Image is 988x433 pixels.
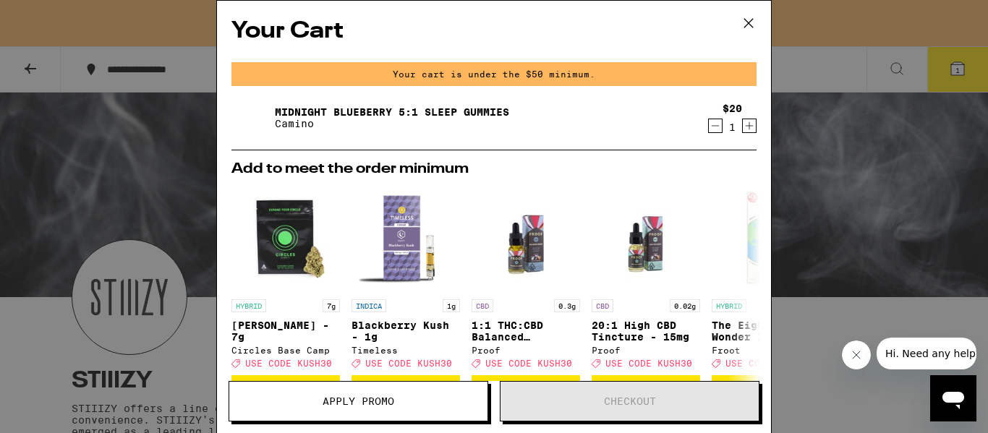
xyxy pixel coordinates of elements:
[592,375,700,400] button: Add to bag
[352,320,460,343] p: Blackberry Kush - 1g
[323,396,394,406] span: Apply Promo
[275,106,509,118] a: Midnight Blueberry 5:1 Sleep Gummies
[723,103,742,114] div: $20
[708,119,723,133] button: Decrement
[592,184,700,375] a: Open page for 20:1 High CBD Tincture - 15mg from Proof
[604,396,656,406] span: Checkout
[231,184,340,375] a: Open page for Banana Bliss - 7g from Circles Base Camp
[352,184,460,292] img: Timeless - Blackberry Kush - 1g
[605,359,692,368] span: USE CODE KUSH30
[472,184,580,292] img: Proof - 1:1 THC:CBD Balanced Tincture - 300mg
[472,320,580,343] p: 1:1 THC:CBD Balanced Tincture - 300mg
[472,375,580,400] button: Add to bag
[352,346,460,355] div: Timeless
[485,359,572,368] span: USE CODE KUSH30
[9,10,104,22] span: Hi. Need any help?
[554,299,580,312] p: 0.3g
[592,184,700,292] img: Proof - 20:1 High CBD Tincture - 15mg
[742,119,757,133] button: Increment
[352,184,460,375] a: Open page for Blackberry Kush - 1g from Timeless
[275,118,509,129] p: Camino
[231,184,340,292] img: Circles Base Camp - Banana Bliss - 7g
[365,359,452,368] span: USE CODE KUSH30
[443,299,460,312] p: 1g
[231,15,757,48] h2: Your Cart
[231,346,340,355] div: Circles Base Camp
[712,346,820,355] div: Froot
[670,299,700,312] p: 0.02g
[231,162,757,176] h2: Add to meet the order minimum
[712,299,746,312] p: HYBRID
[712,184,820,375] a: Open page for The Eighth Wonder Infused - 3.5g from Froot
[723,121,742,133] div: 1
[229,381,488,421] button: Apply Promo
[231,320,340,343] p: [PERSON_NAME] - 7g
[592,320,700,343] p: 20:1 High CBD Tincture - 15mg
[231,375,340,400] button: Add to bag
[245,359,332,368] span: USE CODE KUSH30
[930,375,976,421] iframe: Button to launch messaging window
[352,375,460,400] button: Add to bag
[231,62,757,86] div: Your cart is under the $50 minimum.
[877,338,976,369] iframe: Message from company
[725,359,812,368] span: USE CODE KUSH30
[712,375,820,400] button: Add to bag
[712,320,820,343] p: The Eighth Wonder Infused - 3.5g
[592,299,613,312] p: CBD
[231,98,272,138] img: Midnight Blueberry 5:1 Sleep Gummies
[472,299,493,312] p: CBD
[352,299,386,312] p: INDICA
[712,184,820,292] img: Froot - The Eighth Wonder Infused - 3.5g
[472,184,580,375] a: Open page for 1:1 THC:CBD Balanced Tincture - 300mg from Proof
[500,381,759,421] button: Checkout
[323,299,340,312] p: 7g
[842,340,871,369] iframe: Close message
[472,346,580,355] div: Proof
[592,346,700,355] div: Proof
